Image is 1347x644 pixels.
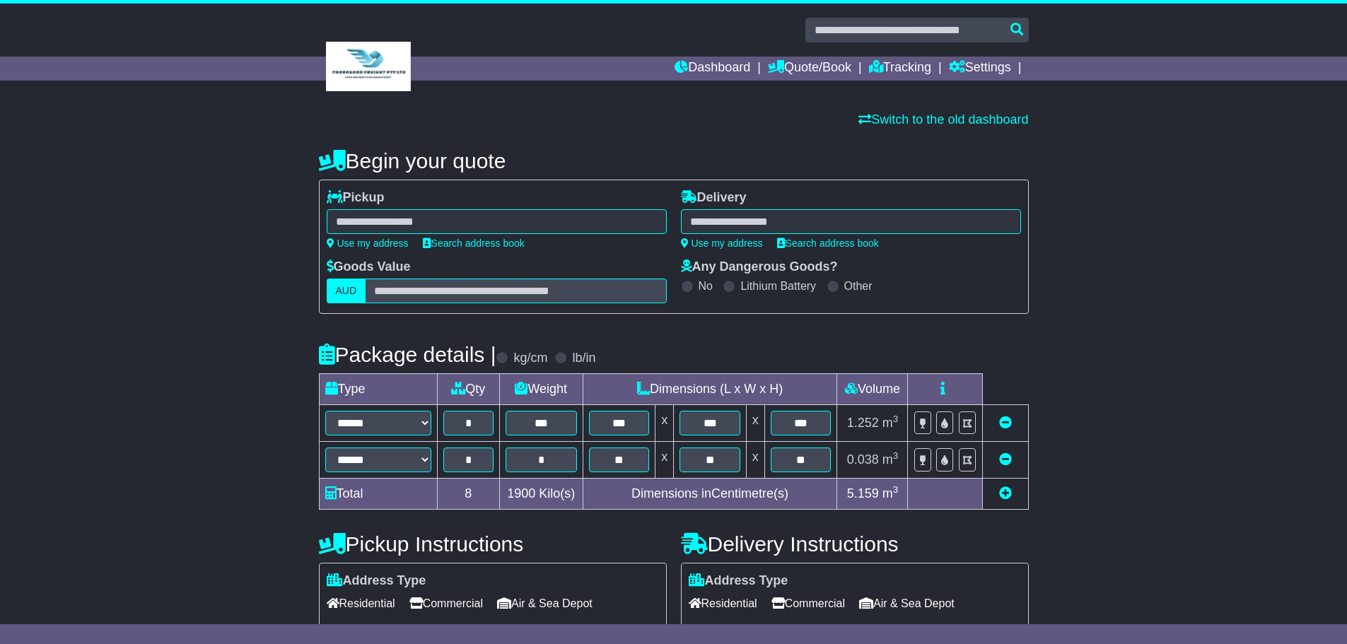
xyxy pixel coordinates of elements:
a: Quote/Book [768,57,851,81]
span: 5.159 [847,486,879,500]
label: Other [844,279,873,293]
td: Qty [437,374,499,405]
sup: 3 [893,414,899,424]
td: Kilo(s) [499,479,583,510]
td: x [655,405,674,442]
h4: Package details | [319,343,496,366]
td: x [746,405,764,442]
td: x [655,442,674,479]
label: Delivery [681,190,747,206]
label: Goods Value [327,259,411,275]
span: Air & Sea Depot [859,592,955,614]
a: Tracking [869,57,931,81]
label: Address Type [327,573,426,589]
h4: Pickup Instructions [319,532,667,556]
td: Weight [499,374,583,405]
span: Commercial [409,592,483,614]
a: Settings [949,57,1011,81]
a: Use my address [327,238,409,249]
td: Dimensions (L x W x H) [583,374,837,405]
span: 1.252 [847,416,879,430]
a: Switch to the old dashboard [858,112,1028,127]
td: 8 [437,479,499,510]
h4: Begin your quote [319,149,1029,172]
td: x [746,442,764,479]
label: Any Dangerous Goods? [681,259,838,275]
span: Commercial [771,592,845,614]
label: Lithium Battery [740,279,816,293]
h4: Delivery Instructions [681,532,1029,556]
a: Search address book [777,238,879,249]
label: AUD [327,279,366,303]
span: Air & Sea Depot [497,592,593,614]
span: Residential [689,592,757,614]
a: Search address book [423,238,525,249]
span: Residential [327,592,395,614]
a: Remove this item [999,452,1012,467]
span: 0.038 [847,452,879,467]
label: lb/in [572,351,595,366]
td: Total [319,479,437,510]
td: Volume [837,374,908,405]
label: Pickup [327,190,385,206]
label: kg/cm [513,351,547,366]
span: m [882,416,899,430]
a: Add new item [999,486,1012,500]
td: Dimensions in Centimetre(s) [583,479,837,510]
label: No [699,279,713,293]
span: 1900 [507,486,535,500]
a: Use my address [681,238,763,249]
a: Remove this item [999,416,1012,430]
sup: 3 [893,484,899,495]
span: m [882,452,899,467]
span: m [882,486,899,500]
a: Dashboard [675,57,750,81]
label: Address Type [689,573,788,589]
sup: 3 [893,450,899,461]
td: Type [319,374,437,405]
